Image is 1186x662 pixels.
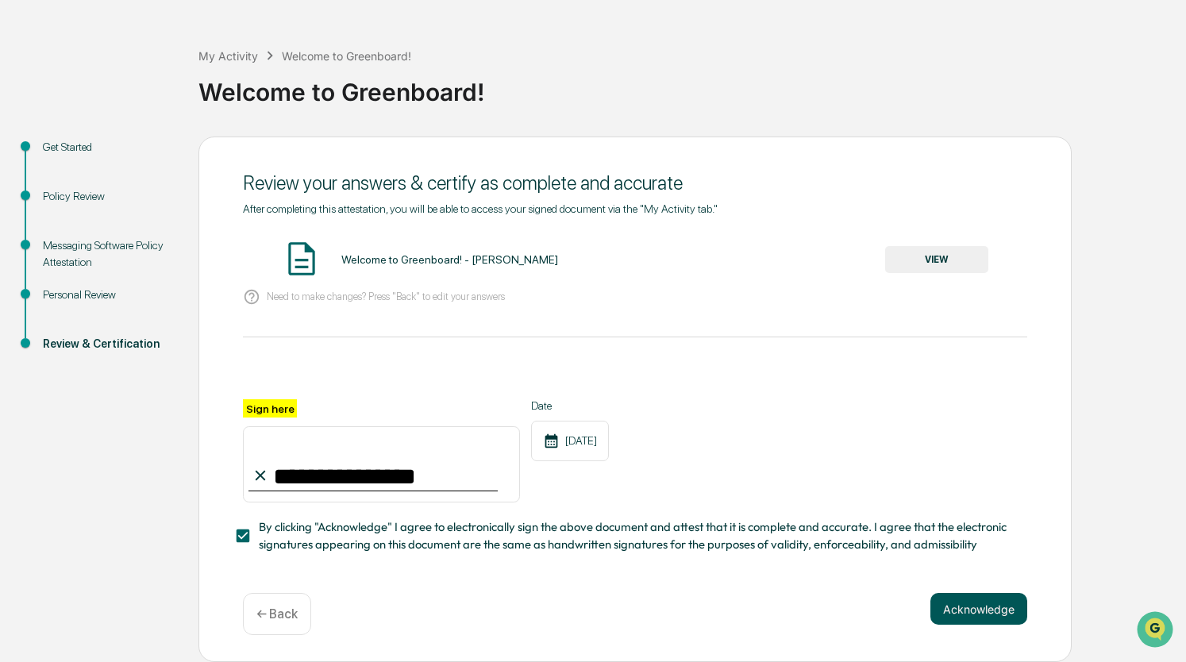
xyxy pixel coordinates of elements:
div: Personal Review [43,287,173,303]
button: VIEW [885,246,988,273]
div: Policy Review [43,188,173,205]
span: After completing this attestation, you will be able to access your signed document via the "My Ac... [243,202,718,215]
div: Review & Certification [43,336,173,352]
p: ← Back [256,606,298,622]
div: 🗄️ [115,201,128,214]
button: Acknowledge [930,593,1027,625]
div: Welcome to Greenboard! [198,65,1178,106]
span: By clicking "Acknowledge" I agree to electronically sign the above document and attest that it is... [259,518,1015,554]
a: Powered byPylon [112,267,192,280]
a: 🖐️Preclearance [10,193,109,221]
span: Pylon [158,268,192,280]
p: Need to make changes? Press "Back" to edit your answers [267,291,505,302]
div: [DATE] [531,421,609,461]
span: Attestations [131,199,197,215]
div: Welcome to Greenboard! [282,49,411,63]
span: Data Lookup [32,229,100,245]
button: Start new chat [270,125,289,144]
div: Welcome to Greenboard! - [PERSON_NAME] [341,253,558,266]
div: Messaging Software Policy Attestation [43,237,173,271]
img: 1746055101610-c473b297-6a78-478c-a979-82029cc54cd1 [16,121,44,149]
span: Preclearance [32,199,102,215]
div: We're available if you need us! [54,137,201,149]
label: Sign here [243,399,297,418]
div: 🔎 [16,231,29,244]
a: 🔎Data Lookup [10,223,106,252]
div: 🖐️ [16,201,29,214]
iframe: Open customer support [1135,610,1178,652]
div: Start new chat [54,121,260,137]
label: Date [531,399,609,412]
a: 🗄️Attestations [109,193,203,221]
div: Get Started [43,139,173,156]
div: Review your answers & certify as complete and accurate [243,171,1027,194]
img: Document Icon [282,239,322,279]
p: How can we help? [16,33,289,58]
div: My Activity [198,49,258,63]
